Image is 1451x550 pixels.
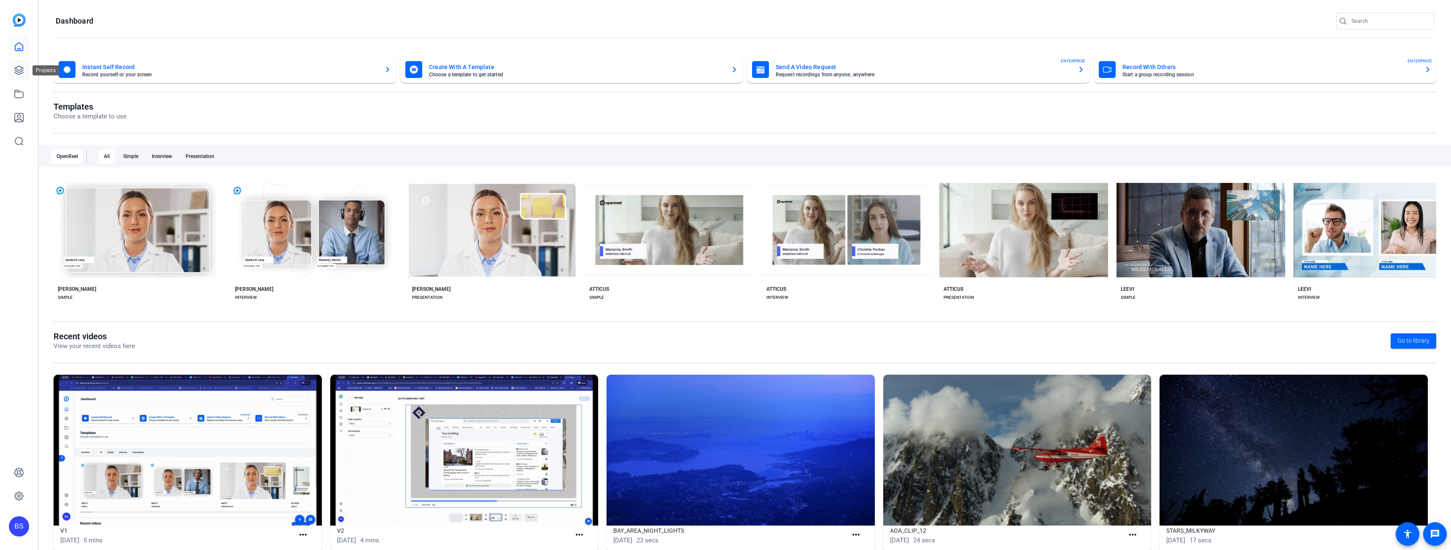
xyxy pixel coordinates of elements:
[82,62,378,72] mat-card-title: Instant Self Record
[82,72,378,77] mat-card-subtitle: Record yourself or your screen
[1061,58,1085,64] span: ENTERPRISE
[1127,530,1138,540] mat-icon: more_horiz
[330,375,599,526] img: V2
[1397,336,1429,345] span: Go to library
[1351,16,1427,26] input: Search
[1166,526,1400,536] h1: STARS_MILKYWAY
[51,150,83,163] div: OpenReel
[1189,537,1211,544] span: 17 secs
[1160,375,1428,526] img: STARS_MILKYWAY
[429,62,724,72] mat-card-title: Create With A Template
[235,294,257,301] div: INTERVIEW
[54,331,135,341] h1: Recent videos
[1298,286,1311,292] div: LEEVI
[147,150,177,163] div: Interview
[1430,529,1440,539] mat-icon: message
[944,286,963,292] div: ATTICUS
[56,16,93,26] h1: Dashboard
[54,112,127,121] p: Choose a template to use
[574,530,585,540] mat-icon: more_horiz
[1122,72,1418,77] mat-card-subtitle: Start a group recording session
[1166,537,1185,544] span: [DATE]
[337,526,571,536] h1: V2
[1408,58,1432,64] span: ENTERPRISE
[913,537,935,544] span: 24 secs
[766,286,786,292] div: ATTICUS
[360,537,379,544] span: 4 mins
[60,537,79,544] span: [DATE]
[607,375,875,526] img: BAY_AREA_NIGHT_LIGHTS
[890,526,1124,536] h1: AOA_CLIP_12
[1094,56,1436,83] button: Record With OthersStart a group recording sessionENTERPRISE
[589,286,609,292] div: ATTICUS
[944,294,974,301] div: PRESENTATION
[851,530,861,540] mat-icon: more_horiz
[1121,294,1135,301] div: SIMPLE
[32,65,59,75] div: Projects
[58,286,96,292] div: [PERSON_NAME]
[747,56,1090,83] button: Send A Video RequestRequest recordings from anyone, anywhereENTERPRISE
[400,56,743,83] button: Create With A TemplateChoose a template to get started
[337,537,356,544] span: [DATE]
[412,286,450,292] div: [PERSON_NAME]
[1122,62,1418,72] mat-card-title: Record With Others
[99,150,115,163] div: All
[54,375,322,526] img: V1
[181,150,219,163] div: Presentation
[1298,294,1320,301] div: INTERVIEW
[298,530,308,540] mat-icon: more_horiz
[1391,333,1436,349] a: Go to library
[1121,286,1134,292] div: LEEVI
[54,341,135,351] p: View your recent videos here
[890,537,909,544] span: [DATE]
[84,537,102,544] span: 5 mins
[776,72,1071,77] mat-card-subtitle: Request recordings from anyone, anywhere
[429,72,724,77] mat-card-subtitle: Choose a template to get started
[613,526,847,536] h1: BAY_AREA_NIGHT_LIGHTS
[613,537,632,544] span: [DATE]
[636,537,658,544] span: 23 secs
[412,294,442,301] div: PRESENTATION
[54,102,127,112] h1: Templates
[1402,529,1413,539] mat-icon: accessibility
[118,150,143,163] div: Simple
[589,294,604,301] div: SIMPLE
[235,286,273,292] div: [PERSON_NAME]
[776,62,1071,72] mat-card-title: Send A Video Request
[58,294,73,301] div: SIMPLE
[766,294,788,301] div: INTERVIEW
[9,516,29,537] div: BS
[13,13,26,27] img: blue-gradient.svg
[883,375,1152,526] img: AOA_CLIP_12
[60,526,294,536] h1: V1
[54,56,396,83] button: Instant Self RecordRecord yourself or your screen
